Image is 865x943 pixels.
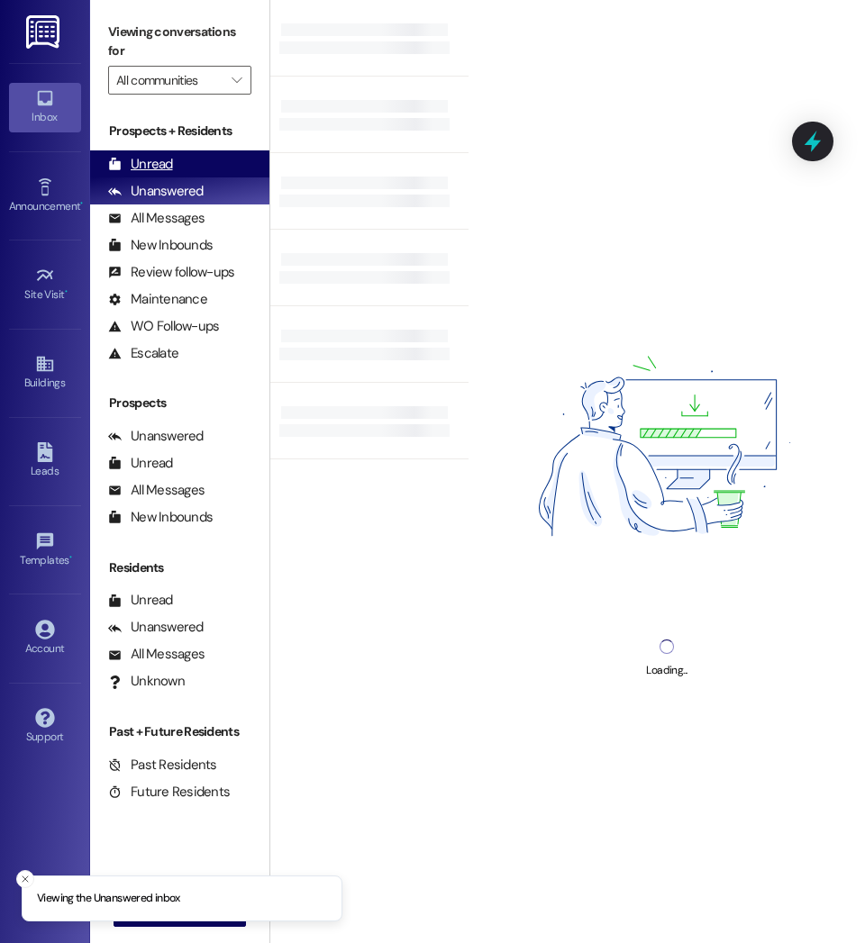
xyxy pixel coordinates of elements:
div: Past + Future Residents [90,722,269,741]
div: Unread [108,591,173,610]
div: Residents [90,558,269,577]
label: Viewing conversations for [108,18,251,66]
div: Loading... [646,661,687,680]
span: • [65,286,68,298]
div: Unread [108,454,173,473]
button: Close toast [16,870,34,888]
a: Buildings [9,349,81,397]
div: Unknown [108,672,185,691]
span: • [80,197,83,210]
div: Unread [108,155,173,174]
a: Site Visit • [9,260,81,309]
div: New Inbounds [108,236,213,255]
i:  [232,73,241,87]
div: Past Residents [108,756,217,775]
a: Leads [9,437,81,485]
div: All Messages [108,209,205,228]
div: Unanswered [108,182,204,201]
div: Unanswered [108,618,204,637]
a: Inbox [9,83,81,131]
a: Templates • [9,526,81,575]
div: Prospects [90,394,269,413]
div: All Messages [108,645,205,664]
img: ResiDesk Logo [26,15,63,49]
span: • [69,551,72,564]
div: Escalate [108,344,178,363]
div: Maintenance [108,290,207,309]
a: Account [9,614,81,663]
a: Support [9,703,81,751]
div: Unanswered [108,427,204,446]
div: WO Follow-ups [108,317,219,336]
div: Review follow-ups [108,263,234,282]
p: Viewing the Unanswered inbox [37,891,180,907]
div: Prospects + Residents [90,122,269,141]
div: Future Residents [108,783,230,802]
div: New Inbounds [108,508,213,527]
input: All communities [116,66,223,95]
div: All Messages [108,481,205,500]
